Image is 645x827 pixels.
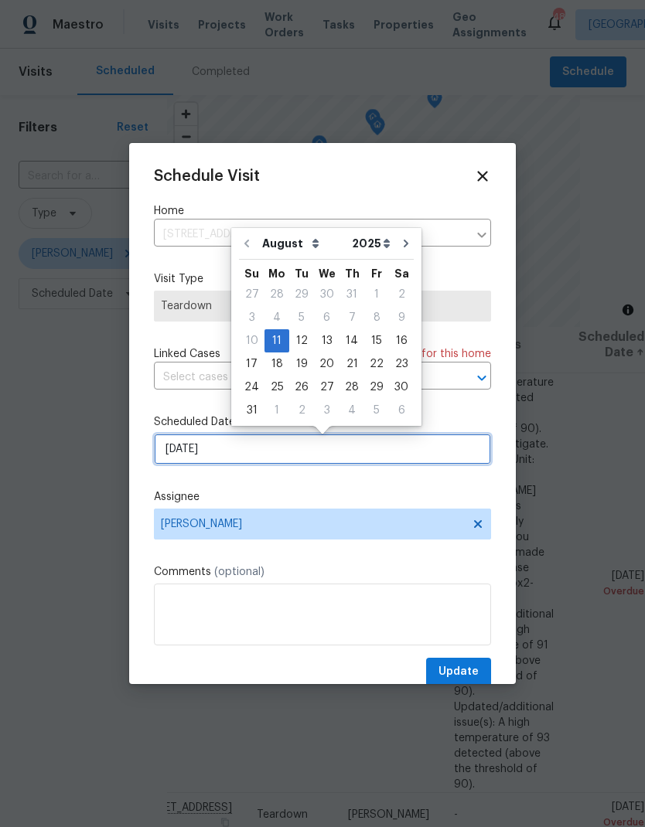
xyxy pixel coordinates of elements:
div: 15 [364,330,389,352]
div: Mon Aug 04 2025 [264,306,289,329]
span: Close [474,168,491,185]
div: Wed Aug 20 2025 [314,352,340,376]
div: 4 [264,307,289,328]
label: Home [154,203,491,219]
input: Enter in an address [154,223,468,247]
div: Wed Aug 13 2025 [314,329,340,352]
div: 2 [289,400,314,421]
div: 6 [389,400,414,421]
div: Tue Aug 19 2025 [289,352,314,376]
div: 11 [264,330,289,352]
div: Tue Sep 02 2025 [289,399,314,422]
div: Mon Aug 25 2025 [264,376,289,399]
div: 5 [364,400,389,421]
label: Comments [154,564,491,580]
div: 12 [289,330,314,352]
button: Open [471,367,493,389]
div: 30 [389,376,414,398]
div: 3 [239,307,264,328]
div: Thu Aug 14 2025 [340,329,364,352]
div: 24 [239,376,264,398]
abbr: Saturday [394,268,409,279]
div: Mon Aug 11 2025 [264,329,289,352]
div: 1 [264,400,289,421]
div: 1 [364,284,389,305]
div: Thu Aug 28 2025 [340,376,364,399]
input: M/D/YYYY [154,434,491,465]
div: Wed Jul 30 2025 [314,283,340,306]
div: 20 [314,353,340,375]
div: 10 [239,330,264,352]
span: Update [439,662,479,682]
span: [PERSON_NAME] [161,518,464,530]
div: 4 [340,400,364,421]
div: 14 [340,330,364,352]
div: 21 [340,353,364,375]
span: Teardown [161,298,484,314]
div: 13 [314,330,340,352]
div: 31 [239,400,264,421]
label: Visit Type [154,271,491,287]
abbr: Tuesday [295,268,309,279]
div: Mon Aug 18 2025 [264,352,289,376]
div: Tue Aug 05 2025 [289,306,314,329]
abbr: Sunday [244,268,259,279]
div: 2 [389,284,414,305]
div: 19 [289,353,314,375]
div: Thu Aug 07 2025 [340,306,364,329]
div: Fri Aug 01 2025 [364,283,389,306]
div: 30 [314,284,340,305]
div: 29 [364,376,389,398]
div: Sat Aug 30 2025 [389,376,414,399]
label: Scheduled Date [154,414,491,430]
span: Schedule Visit [154,168,260,184]
button: Go to next month [394,228,418,259]
abbr: Thursday [345,268,360,279]
div: Fri Aug 22 2025 [364,352,389,376]
div: Sun Aug 31 2025 [239,399,264,422]
div: Sun Aug 03 2025 [239,306,264,329]
div: Sun Aug 24 2025 [239,376,264,399]
div: Fri Aug 08 2025 [364,306,389,329]
div: 31 [340,284,364,305]
div: Sat Aug 16 2025 [389,329,414,352]
div: 3 [314,400,340,421]
div: 8 [364,307,389,328]
div: Fri Aug 15 2025 [364,329,389,352]
div: Mon Sep 01 2025 [264,399,289,422]
div: 27 [239,284,264,305]
div: Fri Sep 05 2025 [364,399,389,422]
div: Thu Jul 31 2025 [340,283,364,306]
div: 28 [340,376,364,398]
button: Go to previous month [235,228,258,259]
label: Assignee [154,489,491,505]
div: Sat Aug 09 2025 [389,306,414,329]
abbr: Wednesday [319,268,336,279]
div: 27 [314,376,340,398]
span: Linked Cases [154,346,220,362]
div: 22 [364,353,389,375]
div: Tue Aug 12 2025 [289,329,314,352]
div: Sun Aug 10 2025 [239,329,264,352]
abbr: Monday [268,268,285,279]
div: 16 [389,330,414,352]
div: Tue Aug 26 2025 [289,376,314,399]
div: 18 [264,353,289,375]
button: Update [426,658,491,686]
input: Select cases [154,366,448,390]
div: Wed Sep 03 2025 [314,399,340,422]
span: (optional) [214,567,264,577]
div: Sat Aug 23 2025 [389,352,414,376]
div: Sun Jul 27 2025 [239,283,264,306]
div: 26 [289,376,314,398]
div: 25 [264,376,289,398]
div: 17 [239,353,264,375]
div: Wed Aug 06 2025 [314,306,340,329]
div: 5 [289,307,314,328]
div: 6 [314,307,340,328]
div: Sat Sep 06 2025 [389,399,414,422]
div: Tue Jul 29 2025 [289,283,314,306]
div: Wed Aug 27 2025 [314,376,340,399]
div: 9 [389,307,414,328]
div: Sat Aug 02 2025 [389,283,414,306]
